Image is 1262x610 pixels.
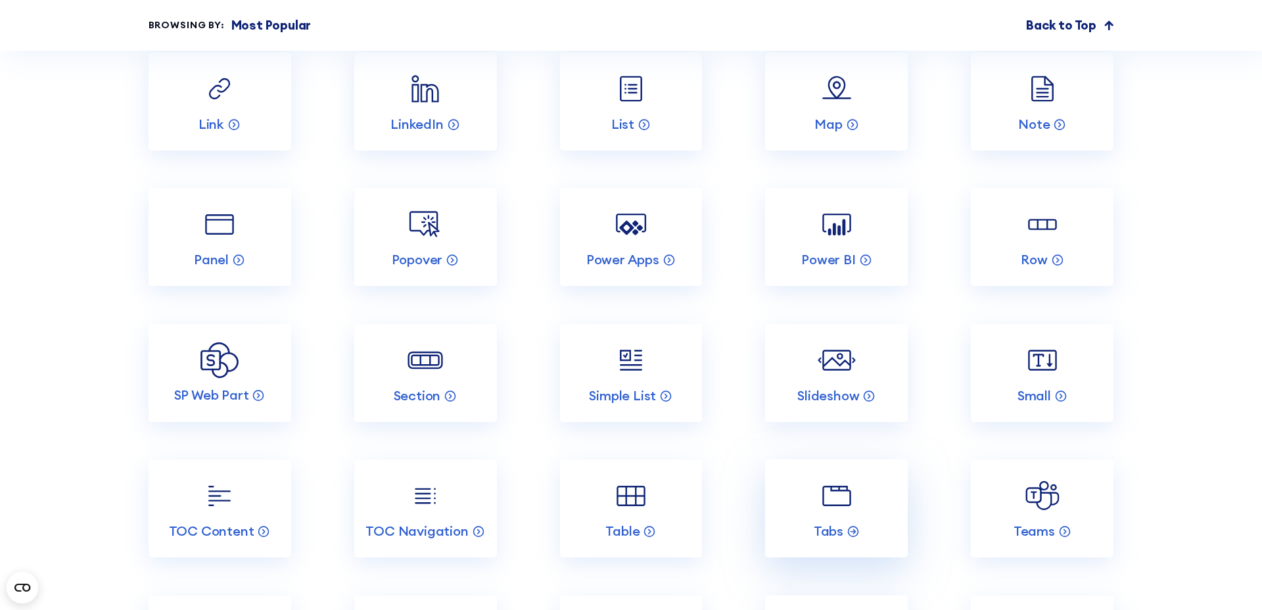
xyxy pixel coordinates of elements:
[354,324,497,422] a: Section
[801,251,855,268] p: Power BI
[149,53,291,151] a: Link
[814,523,843,540] p: Tabs
[971,53,1113,151] a: Note
[612,341,650,379] img: Simple List
[1021,251,1047,268] p: Row
[612,477,650,515] img: Table
[149,459,291,557] a: TOC Content
[971,324,1113,422] a: Small
[1018,116,1050,133] p: Note
[1023,341,1062,379] img: Small
[765,459,908,557] a: Tabs
[1023,70,1062,108] img: Note
[354,188,497,286] a: Popover
[390,116,443,133] p: LinkedIn
[818,477,856,515] img: Tabs
[560,459,703,557] a: Table
[199,116,224,133] p: Link
[612,70,650,108] img: List
[200,206,239,244] img: Panel
[406,341,444,379] img: Section
[612,206,650,244] img: Power Apps
[1017,387,1051,404] p: Small
[406,206,444,244] img: Popover
[149,324,291,422] a: SP Web Part
[971,188,1113,286] a: Row
[365,523,468,540] p: TOC Navigation
[971,459,1113,557] a: Teams
[231,16,312,35] p: Most Popular
[149,188,291,286] a: Panel
[814,116,842,133] p: Map
[765,53,908,151] a: Map
[7,572,38,603] button: Open CMP widget
[818,206,856,244] img: Power BI
[354,53,497,151] a: LinkedIn
[194,251,229,268] p: Panel
[797,387,859,404] p: Slideshow
[1196,547,1262,610] iframe: Chat Widget
[586,251,659,268] p: Power Apps
[1014,523,1055,540] p: Teams
[560,324,703,422] a: Simple List
[1023,477,1062,515] img: Teams
[765,324,908,422] a: Slideshow
[169,523,254,540] p: TOC Content
[611,116,634,133] p: List
[560,188,703,286] a: Power Apps
[818,341,856,379] img: Slideshow
[818,70,856,108] img: Map
[1026,16,1113,35] a: Back to Top
[605,523,640,540] p: Table
[200,477,239,515] img: TOC Content
[200,70,239,108] img: Link
[149,18,225,33] div: Browsing by:
[406,477,444,515] img: TOC Navigation
[589,387,656,404] p: Simple List
[200,342,239,379] img: SP Web Part
[1023,206,1062,244] img: Row
[765,188,908,286] a: Power BI
[560,53,703,151] a: List
[394,387,441,404] p: Section
[174,387,249,404] p: SP Web Part
[354,459,497,557] a: TOC Navigation
[406,70,444,108] img: LinkedIn
[1026,16,1096,35] p: Back to Top
[392,251,443,268] p: Popover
